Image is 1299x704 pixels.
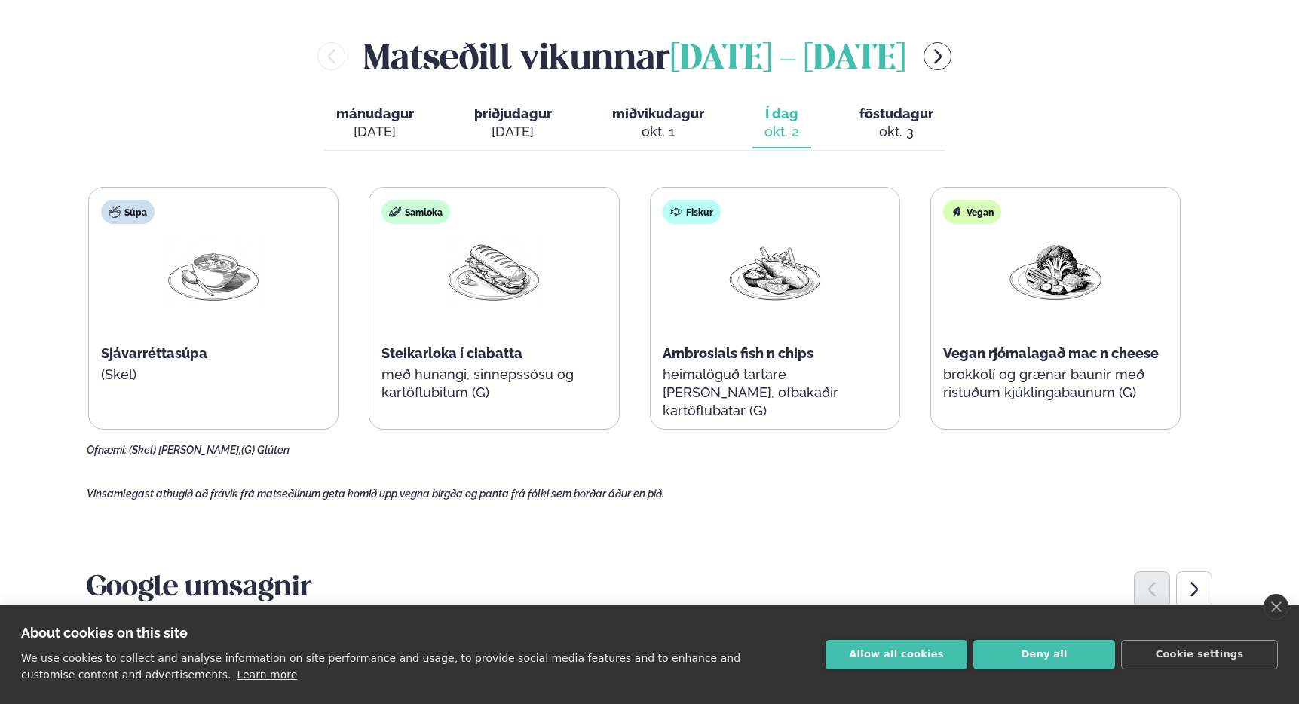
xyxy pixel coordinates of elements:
[943,200,1001,224] div: Vegan
[237,669,297,681] a: Learn more
[663,200,721,224] div: Fiskur
[752,99,811,148] button: Í dag okt. 2
[663,366,887,420] p: heimalöguð tartare [PERSON_NAME], ofbakaðir kartöflubátar (G)
[109,206,121,218] img: soup.svg
[670,206,682,218] img: fish.svg
[1264,594,1288,620] a: close
[474,123,552,141] div: [DATE]
[336,106,414,121] span: mánudagur
[101,345,207,361] span: Sjávarréttasúpa
[612,106,704,121] span: miðvikudagur
[670,43,905,76] span: [DATE] - [DATE]
[1134,571,1170,608] div: Previous slide
[129,444,241,456] span: (Skel) [PERSON_NAME],
[87,444,127,456] span: Ofnæmi:
[973,640,1115,669] button: Deny all
[317,42,345,70] button: menu-btn-left
[943,366,1168,402] p: brokkolí og grænar baunir með ristuðum kjúklingabaunum (G)
[1121,640,1278,669] button: Cookie settings
[101,366,326,384] p: (Skel)
[336,123,414,141] div: [DATE]
[324,99,426,148] button: mánudagur [DATE]
[389,206,401,218] img: sandwich-new-16px.svg
[1007,236,1104,306] img: Vegan.png
[859,106,933,121] span: föstudagur
[924,42,951,70] button: menu-btn-right
[165,236,262,306] img: Soup.png
[859,123,933,141] div: okt. 3
[951,206,963,218] img: Vegan.svg
[381,345,522,361] span: Steikarloka í ciabatta
[462,99,564,148] button: þriðjudagur [DATE]
[101,200,155,224] div: Súpa
[21,625,188,641] strong: About cookies on this site
[87,571,1212,607] h3: Google umsagnir
[363,32,905,81] h2: Matseðill vikunnar
[943,345,1159,361] span: Vegan rjómalagað mac n cheese
[446,236,542,306] img: Panini.png
[663,345,813,361] span: Ambrosials fish n chips
[826,640,967,669] button: Allow all cookies
[474,106,552,121] span: þriðjudagur
[1176,571,1212,608] div: Next slide
[600,99,716,148] button: miðvikudagur okt. 1
[727,236,823,307] img: Fish-Chips.png
[21,652,740,681] p: We use cookies to collect and analyse information on site performance and usage, to provide socia...
[87,488,664,500] span: Vinsamlegast athugið að frávik frá matseðlinum geta komið upp vegna birgða og panta frá fólki sem...
[764,105,799,123] span: Í dag
[612,123,704,141] div: okt. 1
[764,123,799,141] div: okt. 2
[381,200,450,224] div: Samloka
[381,366,606,402] p: með hunangi, sinnepssósu og kartöflubitum (G)
[241,444,290,456] span: (G) Glúten
[847,99,945,148] button: föstudagur okt. 3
